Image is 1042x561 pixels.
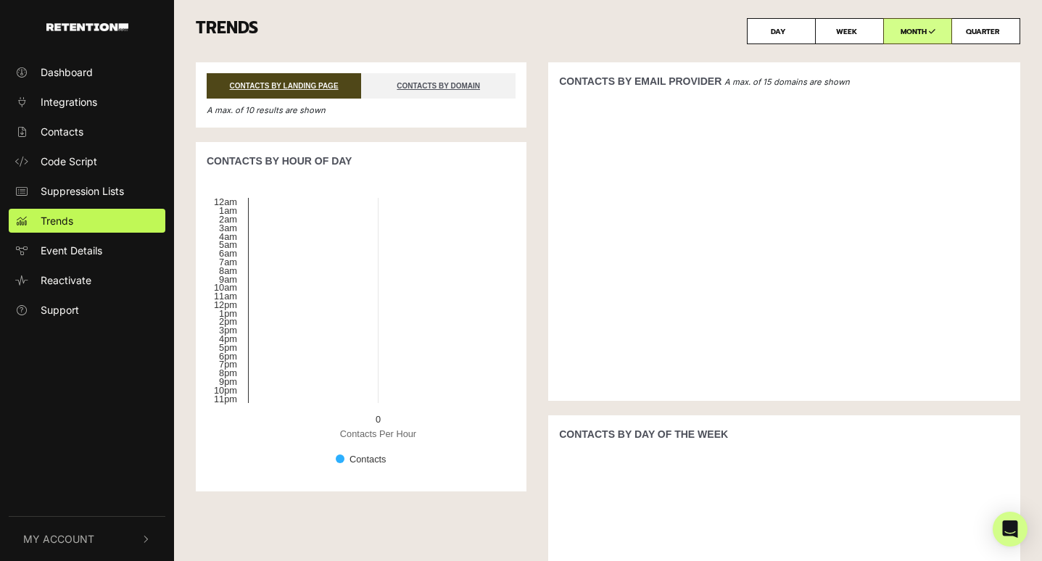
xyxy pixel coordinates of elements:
strong: CONTACTS BY EMAIL PROVIDER [559,75,721,87]
label: WEEK [815,18,884,44]
text: 4am [219,231,237,242]
a: Dashboard [9,60,165,84]
text: 5am [219,239,237,250]
text: 10am [214,282,237,293]
a: Trends [9,209,165,233]
a: Contacts [9,120,165,144]
a: CONTACTS BY DOMAIN [361,73,516,99]
span: Integrations [41,94,97,109]
em: A max. of 15 domains are shown [724,77,850,87]
text: Contacts Per Hour [340,428,417,439]
text: 8am [219,265,237,276]
a: Support [9,298,165,322]
strong: CONTACTS BY DAY OF THE WEEK [559,428,728,440]
em: A max. of 10 results are shown [207,105,326,115]
label: QUARTER [951,18,1020,44]
text: 10pm [214,385,237,396]
img: Retention.com [46,23,128,31]
div: Open Intercom Messenger [993,512,1027,547]
text: 9pm [219,376,237,387]
a: Event Details [9,238,165,262]
a: Suppression Lists [9,179,165,203]
text: 8pm [219,367,237,378]
a: Code Script [9,149,165,173]
text: 12am [214,196,237,207]
text: 7pm [219,359,237,370]
span: Code Script [41,154,97,169]
text: 0 [376,414,381,425]
text: 1pm [219,308,237,319]
text: Contacts [350,454,386,465]
label: DAY [747,18,816,44]
span: Suppression Lists [41,183,124,199]
text: 3am [219,223,237,233]
text: 3pm [219,325,237,336]
span: Event Details [41,243,102,258]
text: 5pm [219,342,237,353]
strong: CONTACTS BY HOUR OF DAY [207,155,352,167]
button: My Account [9,517,165,561]
span: Trends [41,213,73,228]
span: Dashboard [41,65,93,80]
span: Reactivate [41,273,91,288]
span: My Account [23,531,94,547]
span: Contacts [41,124,83,139]
text: 2pm [219,316,237,327]
text: 4pm [219,333,237,344]
text: 9am [219,274,237,285]
text: 7am [219,257,237,267]
span: Support [41,302,79,317]
label: MONTH [883,18,952,44]
text: 12pm [214,299,237,310]
a: CONTACTS BY LANDING PAGE [207,73,361,99]
a: Integrations [9,90,165,114]
text: 2am [219,214,237,225]
text: 6am [219,248,237,259]
text: 1am [219,205,237,216]
text: 11pm [214,394,237,404]
h3: TRENDS [196,18,1020,44]
text: 11am [214,291,237,302]
text: 6pm [219,351,237,362]
a: Reactivate [9,268,165,292]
